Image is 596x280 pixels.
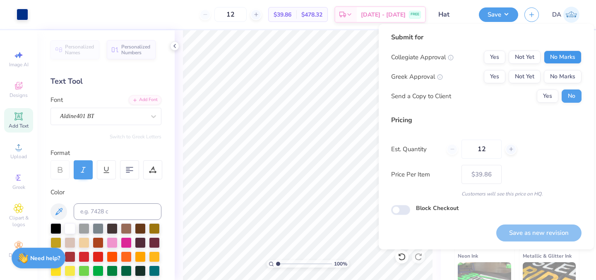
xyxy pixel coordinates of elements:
[10,153,27,160] span: Upload
[50,188,161,197] div: Color
[509,51,541,64] button: Not Yet
[461,140,502,159] input: – –
[458,251,478,260] span: Neon Ink
[9,61,29,68] span: Image AI
[301,10,322,19] span: $478.32
[9,252,29,258] span: Decorate
[50,76,161,87] div: Text Tool
[129,95,161,105] div: Add Font
[484,70,505,83] button: Yes
[416,204,459,212] label: Block Checkout
[12,184,25,191] span: Greek
[391,92,451,101] div: Send a Copy to Client
[121,44,151,56] span: Personalized Numbers
[65,44,94,56] span: Personalized Names
[432,6,473,23] input: Untitled Design
[562,89,582,103] button: No
[214,7,247,22] input: – –
[391,170,455,179] label: Price Per Item
[523,251,572,260] span: Metallic & Glitter Ink
[479,7,518,22] button: Save
[552,10,561,19] span: DA
[563,7,579,23] img: Deeksha Arora
[391,53,454,62] div: Collegiate Approval
[9,123,29,129] span: Add Text
[484,51,505,64] button: Yes
[50,148,162,158] div: Format
[544,70,582,83] button: No Marks
[391,190,582,198] div: Customers will see this price on HQ.
[391,32,582,42] div: Submit for
[544,51,582,64] button: No Marks
[74,203,161,220] input: e.g. 7428 c
[391,115,582,125] div: Pricing
[30,254,60,262] strong: Need help?
[10,92,28,99] span: Designs
[110,133,161,140] button: Switch to Greek Letters
[391,145,440,154] label: Est. Quantity
[334,260,347,268] span: 100 %
[361,10,406,19] span: [DATE] - [DATE]
[4,215,33,228] span: Clipart & logos
[274,10,291,19] span: $39.86
[552,7,579,23] a: DA
[411,12,419,17] span: FREE
[537,89,558,103] button: Yes
[50,95,63,105] label: Font
[391,72,443,82] div: Greek Approval
[509,70,541,83] button: Not Yet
